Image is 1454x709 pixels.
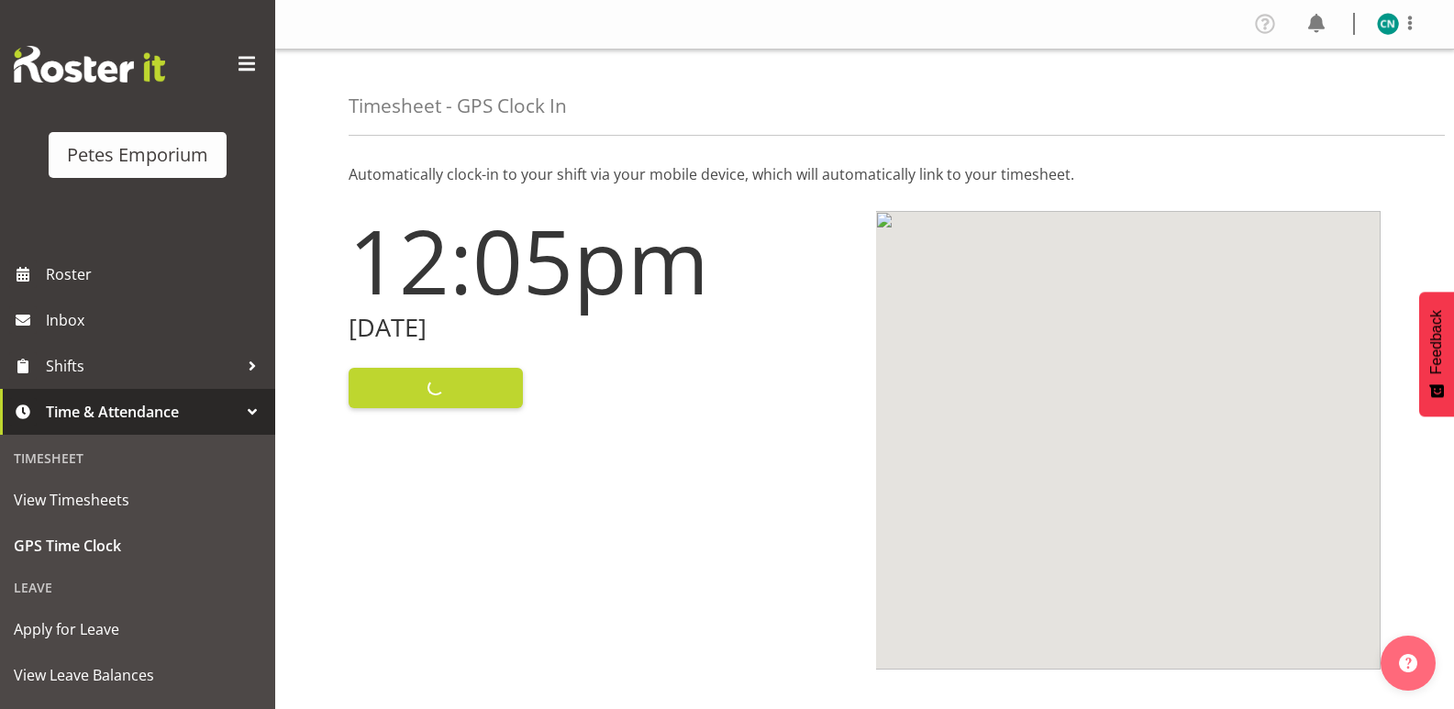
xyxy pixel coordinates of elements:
[1377,13,1399,35] img: christine-neville11214.jpg
[349,95,567,116] h4: Timesheet - GPS Clock In
[5,652,271,698] a: View Leave Balances
[1399,654,1417,672] img: help-xxl-2.png
[5,606,271,652] a: Apply for Leave
[1428,310,1445,374] span: Feedback
[349,314,854,342] h2: [DATE]
[349,211,854,310] h1: 12:05pm
[14,532,261,559] span: GPS Time Clock
[14,46,165,83] img: Rosterit website logo
[67,141,208,169] div: Petes Emporium
[14,661,261,689] span: View Leave Balances
[5,439,271,477] div: Timesheet
[46,398,239,426] span: Time & Attendance
[46,352,239,380] span: Shifts
[46,306,266,334] span: Inbox
[46,260,266,288] span: Roster
[349,163,1381,185] p: Automatically clock-in to your shift via your mobile device, which will automatically link to you...
[1419,292,1454,416] button: Feedback - Show survey
[14,486,261,514] span: View Timesheets
[5,477,271,523] a: View Timesheets
[5,569,271,606] div: Leave
[14,615,261,643] span: Apply for Leave
[5,523,271,569] a: GPS Time Clock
